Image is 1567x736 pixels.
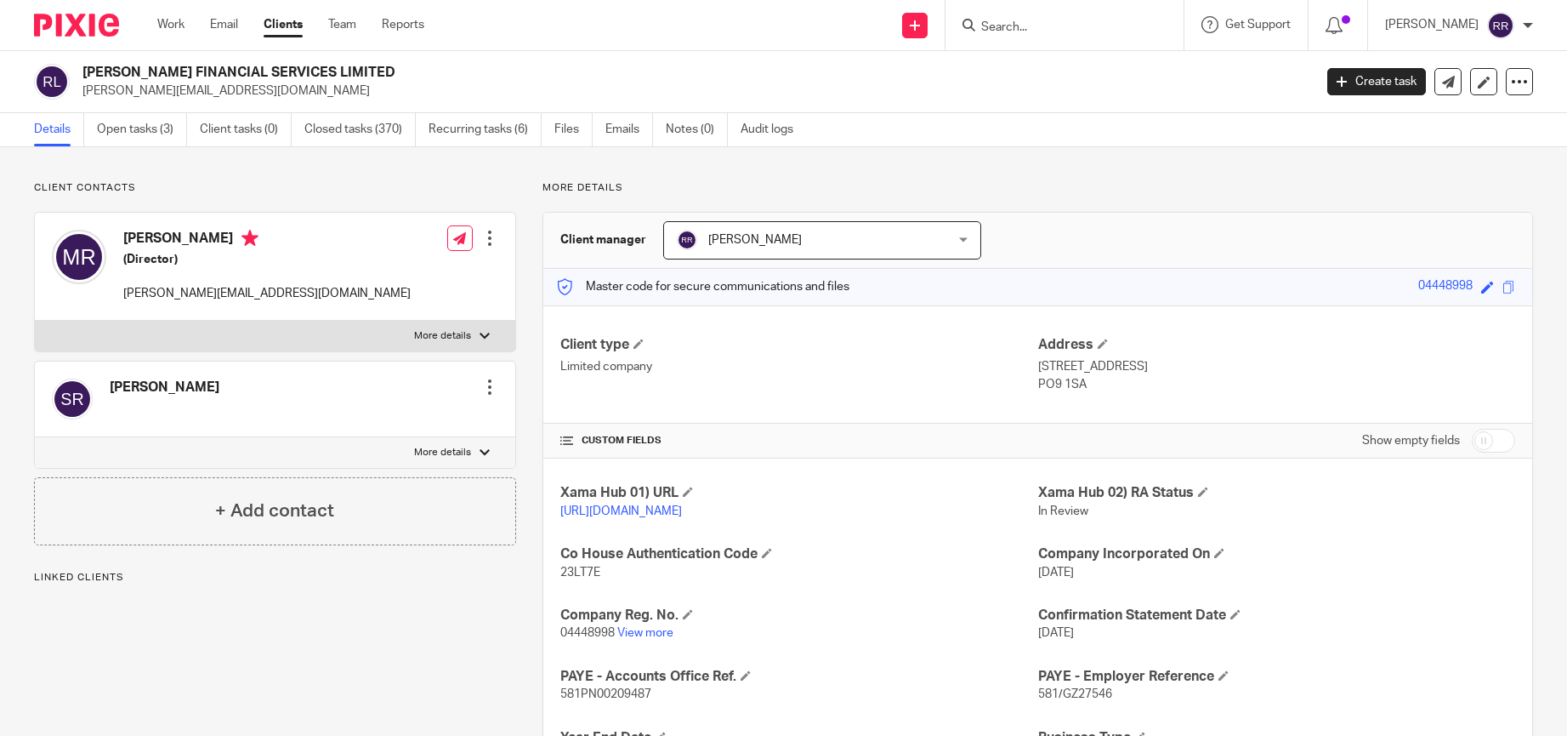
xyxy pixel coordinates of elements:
p: More details [542,181,1533,195]
p: More details [414,329,471,343]
h2: [PERSON_NAME] FINANCIAL SERVICES LIMITED [82,64,1058,82]
p: [STREET_ADDRESS] [1038,358,1515,375]
span: 581PN00209487 [560,688,651,700]
p: [PERSON_NAME][EMAIL_ADDRESS][DOMAIN_NAME] [123,285,411,302]
p: Limited company [560,358,1037,375]
a: [URL][DOMAIN_NAME] [560,505,682,517]
label: Show empty fields [1362,432,1460,449]
span: [DATE] [1038,567,1074,579]
a: Notes (0) [666,113,728,146]
span: [PERSON_NAME] [708,234,802,246]
p: Client contacts [34,181,516,195]
img: svg%3E [52,230,106,284]
a: Recurring tasks (6) [429,113,542,146]
a: Emails [605,113,653,146]
h4: Company Reg. No. [560,607,1037,625]
h4: Company Incorporated On [1038,545,1515,563]
h4: Xama Hub 01) URL [560,484,1037,502]
h4: [PERSON_NAME] [123,230,411,251]
p: PO9 1SA [1038,376,1515,393]
a: Reports [382,16,424,33]
p: More details [414,446,471,459]
a: Create task [1327,68,1426,95]
img: svg%3E [1487,12,1514,39]
h4: PAYE - Employer Reference [1038,668,1515,686]
span: 581/GZ27546 [1038,688,1112,700]
h4: Xama Hub 02) RA Status [1038,484,1515,502]
h4: [PERSON_NAME] [110,379,219,397]
a: Work [157,16,185,33]
a: Open tasks (3) [97,113,187,146]
img: Pixie [34,14,119,37]
a: Team [328,16,356,33]
h4: Client type [560,336,1037,354]
h4: + Add contact [215,498,334,524]
a: Details [34,113,84,146]
span: 04448998 [560,627,615,639]
a: Client tasks (0) [200,113,292,146]
h4: Confirmation Statement Date [1038,607,1515,625]
img: svg%3E [34,64,70,100]
input: Search [979,20,1133,36]
h4: Co House Authentication Code [560,545,1037,563]
h3: Client manager [560,231,646,248]
i: Primary [241,230,258,247]
h4: CUSTOM FIELDS [560,434,1037,448]
a: View more [617,627,673,639]
span: 23LT7E [560,567,600,579]
a: Clients [264,16,303,33]
h4: Address [1038,336,1515,354]
p: [PERSON_NAME][EMAIL_ADDRESS][DOMAIN_NAME] [82,83,1302,100]
span: Get Support [1225,19,1291,31]
p: Linked clients [34,571,516,585]
h4: PAYE - Accounts Office Ref. [560,668,1037,686]
a: Email [210,16,238,33]
img: svg%3E [677,230,697,250]
a: Closed tasks (370) [304,113,416,146]
p: Master code for secure communications and files [556,278,849,295]
p: [PERSON_NAME] [1385,16,1479,33]
h5: (Director) [123,251,411,268]
img: svg%3E [52,379,93,419]
a: Files [554,113,593,146]
span: [DATE] [1038,627,1074,639]
div: 04448998 [1418,277,1473,297]
span: In Review [1038,505,1088,517]
a: Audit logs [741,113,806,146]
